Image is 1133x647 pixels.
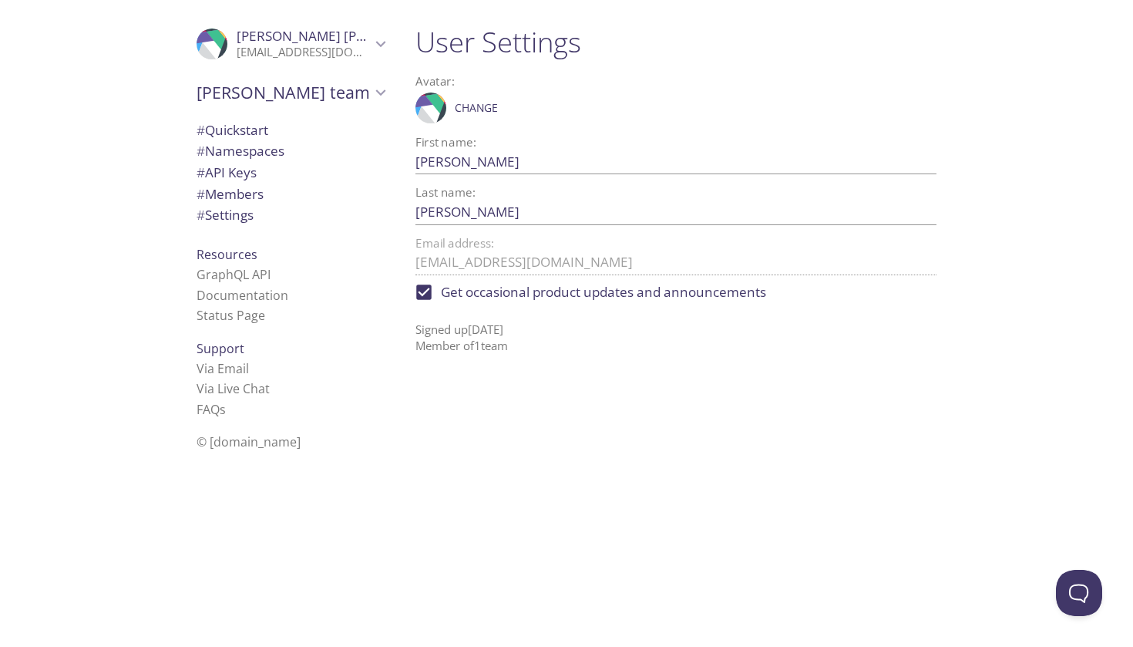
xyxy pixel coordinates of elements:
span: Namespaces [197,142,284,160]
div: Alonso Sandoval [184,19,397,69]
span: # [197,206,205,224]
a: Via Email [197,360,249,377]
a: GraphQL API [197,266,271,283]
span: Quickstart [197,121,268,139]
span: # [197,185,205,203]
span: # [197,121,205,139]
a: Documentation [197,287,288,304]
span: Change [455,99,498,117]
span: © [DOMAIN_NAME] [197,433,301,450]
a: Via Live Chat [197,380,270,397]
span: API Keys [197,163,257,181]
span: # [197,163,205,181]
span: # [197,142,205,160]
span: s [220,401,226,418]
div: Alonso's team [184,72,397,113]
span: Support [197,340,244,357]
label: Last name: [415,187,476,198]
label: First name: [415,136,476,148]
div: API Keys [184,162,397,184]
iframe: Help Scout Beacon - Open [1056,570,1102,616]
span: Resources [197,246,257,263]
label: Email address: [415,238,494,249]
a: FAQ [197,401,226,418]
label: Avatar: [415,76,874,87]
div: Quickstart [184,120,397,141]
span: Get occasional product updates and announcements [441,282,766,302]
span: [PERSON_NAME] [PERSON_NAME] [237,27,448,45]
span: [PERSON_NAME] team [197,82,371,103]
a: Status Page [197,307,265,324]
div: Members [184,184,397,205]
div: Team Settings [184,204,397,226]
div: Namespaces [184,140,397,162]
p: [EMAIL_ADDRESS][DOMAIN_NAME] [237,45,371,60]
span: Members [197,185,264,203]
button: Change [451,96,502,120]
p: Signed up [DATE] Member of 1 team [415,309,936,355]
h1: User Settings [415,25,936,59]
span: Settings [197,206,254,224]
